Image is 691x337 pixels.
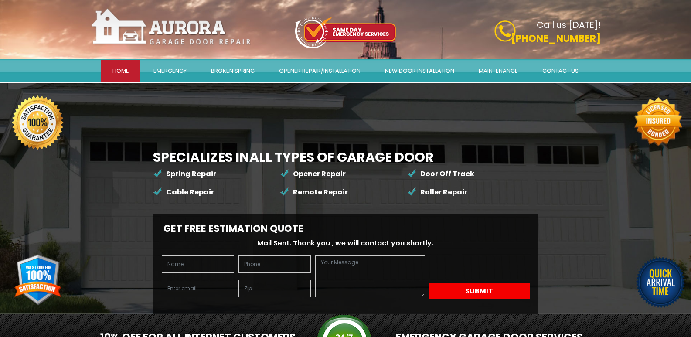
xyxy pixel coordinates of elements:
[467,60,529,82] a: Maintenance
[407,165,534,183] li: Door Off Track
[153,165,280,183] li: Spring Repair
[531,60,590,82] a: Contact Us
[268,60,372,82] a: Opener Repair/Installation
[142,60,198,82] a: Emergency
[200,60,266,82] a: Broken Spring
[374,60,466,82] a: New door installation
[238,280,311,297] input: Zip
[153,148,434,167] b: Specializes in
[153,183,280,201] li: Cable Repair
[295,17,396,48] img: icon-top.png
[407,183,534,201] li: Roller Repair
[537,19,601,31] b: Call us [DATE]!
[91,8,252,46] img: Aurora.png
[439,31,601,46] p: [PHONE_NUMBER]
[439,20,601,46] a: Call us [DATE]! [PHONE_NUMBER]
[157,223,534,235] h2: Get Free Estimation Quote
[257,238,433,248] span: Mail Sent. Thank you , we will contact you shortly.
[429,255,531,282] iframe: reCAPTCHA
[162,280,234,297] input: Enter email
[238,255,311,273] input: Phone
[162,255,234,273] input: Name
[429,283,530,299] button: Submit
[249,148,434,167] span: All Types of Garage Door
[280,183,407,201] li: Remote Repair
[101,60,140,82] a: Home
[280,165,407,183] li: Opener Repair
